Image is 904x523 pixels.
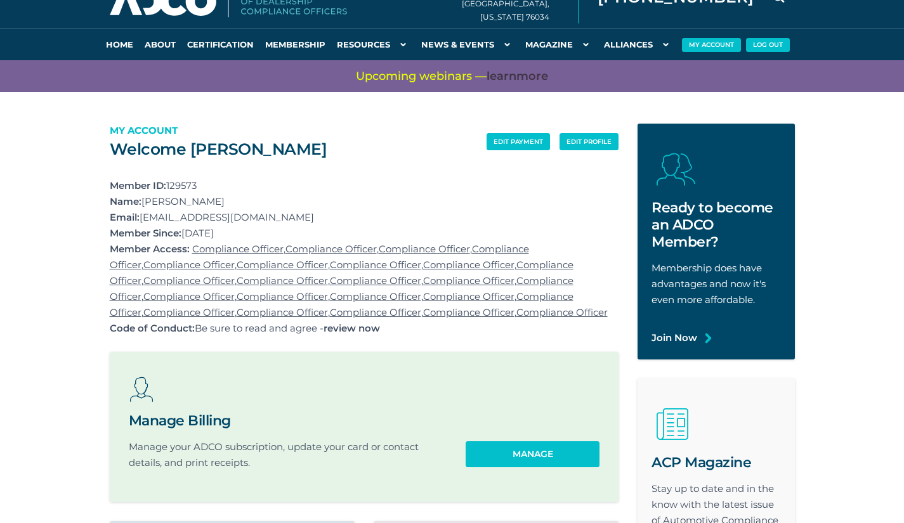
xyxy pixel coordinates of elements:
[110,243,190,255] strong: Member Access:
[192,243,284,255] a: Compliance Officer
[652,330,697,345] a: Join Now
[746,38,790,52] button: Log Out
[356,68,548,84] span: Upcoming webinars —
[416,29,520,60] a: News & Events
[652,454,781,471] h2: ACP Magazine
[237,306,328,318] a: Compliance Officer
[331,29,416,60] a: Resources
[330,306,421,318] a: Compliance Officer
[330,290,421,302] a: Compliance Officer
[259,29,331,60] a: Membership
[487,68,548,84] a: learnmore
[110,211,140,223] strong: Email:
[330,259,421,271] a: Compliance Officer
[682,38,741,52] button: My Account
[110,178,619,193] p: 129573
[110,225,619,241] p: [DATE]
[129,439,440,470] p: Manage your ADCO subscription, update your card or contact details, and print receipts.
[100,29,139,60] a: Home
[110,320,619,336] p: Be sure to read and agree -
[285,243,377,255] a: Compliance Officer
[324,320,380,336] a: review now
[379,243,470,255] a: Compliance Officer
[423,306,514,318] a: Compliance Officer
[143,274,235,287] a: Compliance Officer
[466,441,599,467] a: Manage
[110,122,487,138] p: My Account
[652,260,781,307] p: Membership does have advantages and now it's even more affordable.
[110,139,487,158] h2: Welcome [PERSON_NAME]
[423,290,514,302] a: Compliance Officer
[139,29,181,60] a: About
[423,259,514,271] a: Compliance Officer
[423,274,514,287] a: Compliance Officer
[237,290,328,302] a: Compliance Officer
[110,241,619,320] p: , , , , , , , , , , , , , , , , , , , , , , ,
[110,227,181,239] strong: Member Since:
[520,29,598,60] a: Magazine
[652,199,781,250] h2: Ready to become an ADCO Member?
[110,179,166,191] strong: Member ID:
[237,259,328,271] a: Compliance Officer
[330,274,421,287] a: Compliance Officer
[129,412,440,429] h2: Manage Billing
[598,29,678,60] a: Alliances
[237,274,328,287] a: Compliance Officer
[110,193,619,209] p: [PERSON_NAME]
[181,29,259,60] a: Certification
[560,133,619,150] a: edit profile
[110,195,141,207] strong: Name:
[143,306,235,318] a: Compliance Officer
[487,133,550,150] a: edit payment
[110,209,619,225] p: [EMAIL_ADDRESS][DOMAIN_NAME]
[143,259,235,271] a: Compliance Officer
[516,306,608,318] a: Compliance Officer
[487,69,516,83] span: learn
[110,322,195,334] strong: Code of Conduct:
[143,290,235,302] a: Compliance Officer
